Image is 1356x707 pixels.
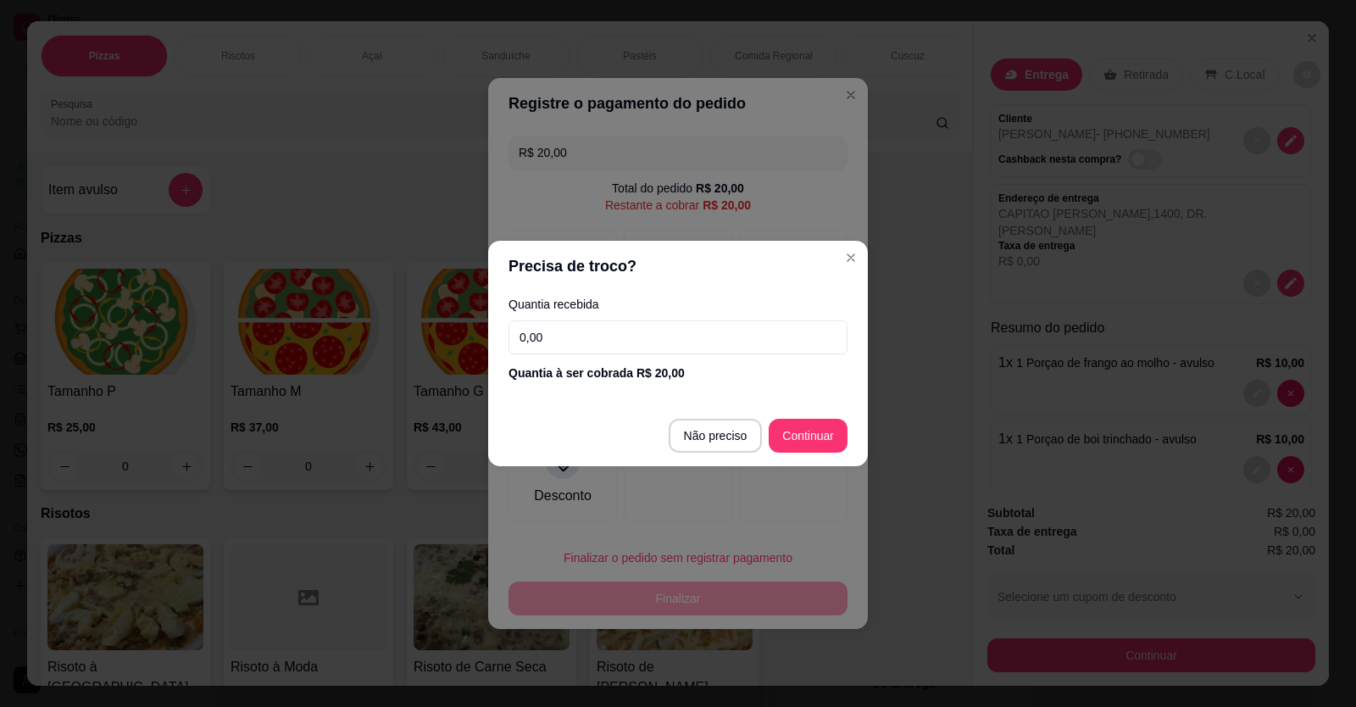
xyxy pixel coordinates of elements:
[769,419,847,453] button: Continuar
[488,241,868,292] header: Precisa de troco?
[669,419,763,453] button: Não preciso
[508,365,847,381] div: Quantia à ser cobrada R$ 20,00
[508,298,847,310] label: Quantia recebida
[837,244,864,271] button: Close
